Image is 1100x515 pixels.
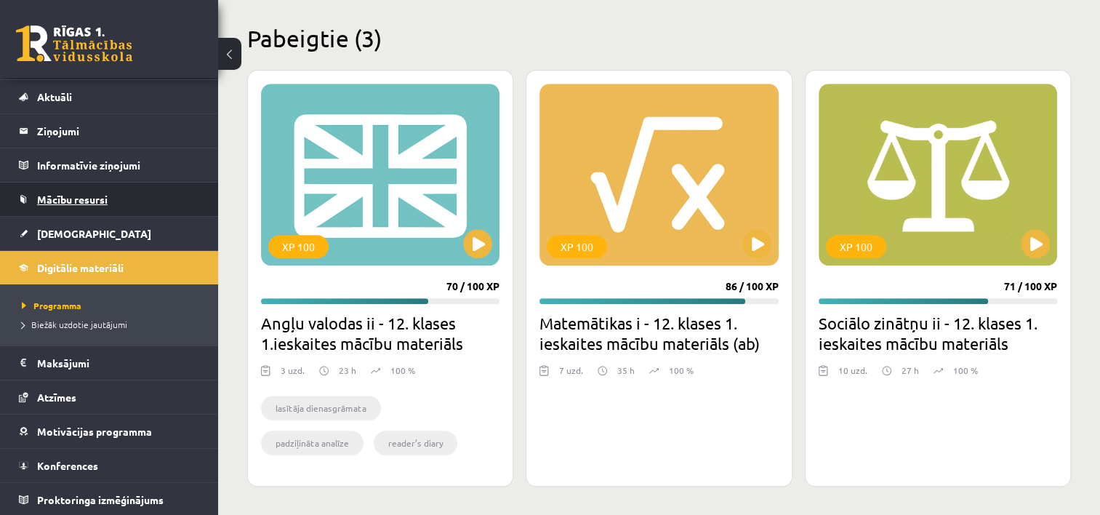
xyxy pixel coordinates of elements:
span: Atzīmes [37,391,76,404]
legend: Informatīvie ziņojumi [37,148,200,182]
span: Proktoringa izmēģinājums [37,493,164,506]
a: Maksājumi [19,346,200,380]
span: Mācību resursi [37,193,108,206]
a: Mācību resursi [19,183,200,216]
span: Konferences [37,459,98,472]
a: Informatīvie ziņojumi [19,148,200,182]
h2: Angļu valodas ii - 12. klases 1.ieskaites mācību materiāls [261,313,499,354]
h2: Sociālo zinātņu ii - 12. klases 1. ieskaites mācību materiāls [819,313,1057,354]
span: Programma [22,300,81,311]
li: lasītāja dienasgrāmata [261,396,381,420]
h2: Matemātikas i - 12. klases 1. ieskaites mācību materiāls (ab) [539,313,778,354]
a: Rīgas 1. Tālmācības vidusskola [16,25,132,62]
h2: Pabeigtie (3) [247,24,1071,52]
div: 3 uzd. [281,364,305,386]
a: [DEMOGRAPHIC_DATA] [19,217,200,250]
p: 23 h [339,364,356,377]
div: XP 100 [547,235,607,258]
legend: Ziņojumi [37,114,200,148]
a: Digitālie materiāli [19,251,200,284]
a: Biežāk uzdotie jautājumi [22,318,204,331]
li: reader’s diary [374,431,457,455]
p: 27 h [902,364,919,377]
span: Digitālie materiāli [37,261,124,274]
p: 100 % [953,364,978,377]
span: Biežāk uzdotie jautājumi [22,319,127,330]
div: 7 uzd. [559,364,583,386]
div: XP 100 [826,235,886,258]
a: Konferences [19,449,200,482]
li: padziļināta analīze [261,431,364,455]
p: 100 % [669,364,694,377]
span: Aktuāli [37,90,72,103]
span: Motivācijas programma [37,425,152,438]
a: Programma [22,299,204,312]
a: Aktuāli [19,80,200,113]
p: 100 % [390,364,415,377]
legend: Maksājumi [37,346,200,380]
a: Atzīmes [19,380,200,414]
a: Ziņojumi [19,114,200,148]
div: XP 100 [268,235,329,258]
span: [DEMOGRAPHIC_DATA] [37,227,151,240]
p: 35 h [617,364,635,377]
a: Motivācijas programma [19,415,200,448]
div: 10 uzd. [838,364,867,386]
